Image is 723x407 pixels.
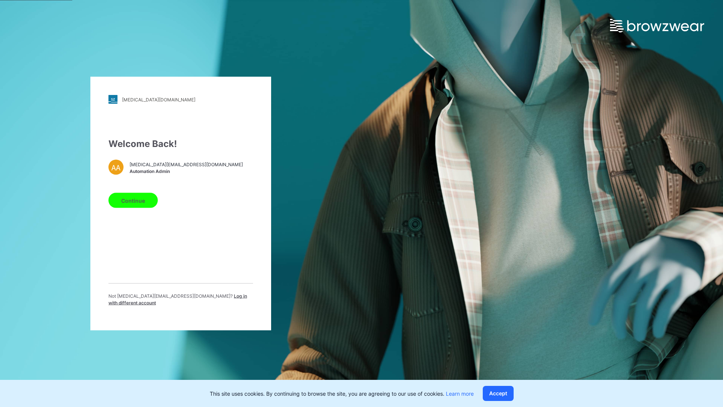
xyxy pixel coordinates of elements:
button: Continue [108,193,158,208]
img: stylezone-logo.562084cfcfab977791bfbf7441f1a819.svg [108,95,117,104]
a: [MEDICAL_DATA][DOMAIN_NAME] [108,95,253,104]
p: Not [MEDICAL_DATA][EMAIL_ADDRESS][DOMAIN_NAME] ? [108,293,253,306]
a: Learn more [446,390,474,397]
div: Welcome Back! [108,137,253,151]
p: This site uses cookies. By continuing to browse the site, you are agreeing to our use of cookies. [210,390,474,398]
img: browzwear-logo.e42bd6dac1945053ebaf764b6aa21510.svg [610,19,704,32]
div: AA [108,160,124,175]
div: [MEDICAL_DATA][DOMAIN_NAME] [122,96,195,102]
span: Automation Admin [130,168,243,174]
button: Accept [483,386,514,401]
span: [MEDICAL_DATA][EMAIL_ADDRESS][DOMAIN_NAME] [130,161,243,168]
